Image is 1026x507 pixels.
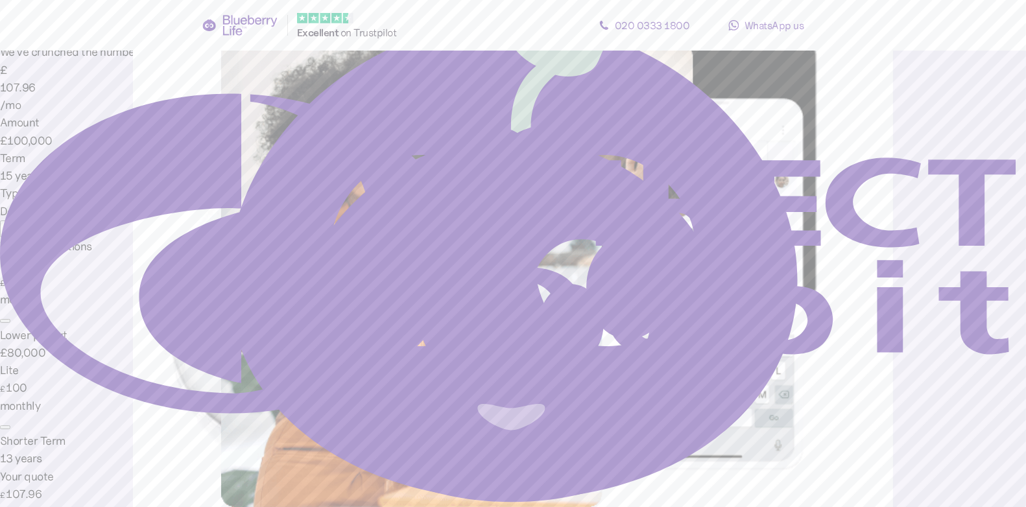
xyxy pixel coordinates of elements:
span: 020 0333 1800 [615,19,690,32]
span: Excellent ️ [297,27,340,39]
span: on Trustpilot [340,26,397,39]
a: 020 0333 1800 [586,12,702,38]
span: WhatsApp us [745,19,804,32]
a: WhatsApp us [708,12,824,38]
